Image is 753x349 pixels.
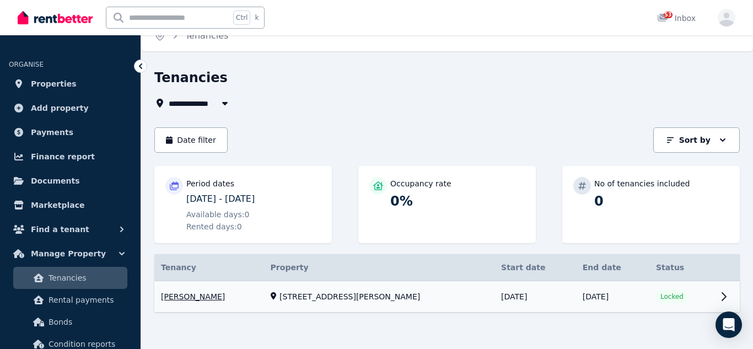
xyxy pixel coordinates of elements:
nav: Breadcrumb [141,20,241,51]
a: View details for Nicaella Macalalad [154,281,740,313]
a: Marketplace [9,194,132,216]
button: Sort by [653,127,740,153]
span: Rented days: 0 [186,221,242,232]
span: Manage Property [31,247,106,260]
h1: Tenancies [154,69,228,87]
span: Available days: 0 [186,209,250,220]
span: 53 [664,12,673,18]
p: Sort by [679,135,711,146]
p: Period dates [186,178,234,189]
button: Find a tenant [9,218,132,240]
a: Tenancies [13,267,127,289]
a: Rental payments [13,289,127,311]
th: Status [649,254,713,281]
button: Date filter [154,127,228,153]
img: RentBetter [18,9,93,26]
span: Rental payments [49,293,123,307]
span: Payments [31,126,73,139]
span: Finance report [31,150,95,163]
p: Occupancy rate [390,178,451,189]
p: No of tenancies included [594,178,690,189]
p: 0% [390,192,525,210]
span: Ctrl [233,10,250,25]
th: End date [576,254,649,281]
span: Tenancies [185,29,228,42]
a: Properties [9,73,132,95]
th: Property [264,254,494,281]
div: Inbox [657,13,696,24]
span: Marketplace [31,198,84,212]
button: Manage Property [9,243,132,265]
th: Start date [494,254,576,281]
span: Tenancies [49,271,123,284]
span: Documents [31,174,80,187]
a: Add property [9,97,132,119]
a: Documents [9,170,132,192]
span: Add property [31,101,89,115]
span: Tenancy [161,262,196,273]
p: [DATE] - [DATE] [186,192,321,206]
span: k [255,13,259,22]
a: Payments [9,121,132,143]
p: 0 [594,192,729,210]
div: Open Intercom Messenger [716,312,742,338]
span: Properties [31,77,77,90]
a: Bonds [13,311,127,333]
span: ORGANISE [9,61,44,68]
span: Find a tenant [31,223,89,236]
a: Finance report [9,146,132,168]
span: Bonds [49,315,123,329]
